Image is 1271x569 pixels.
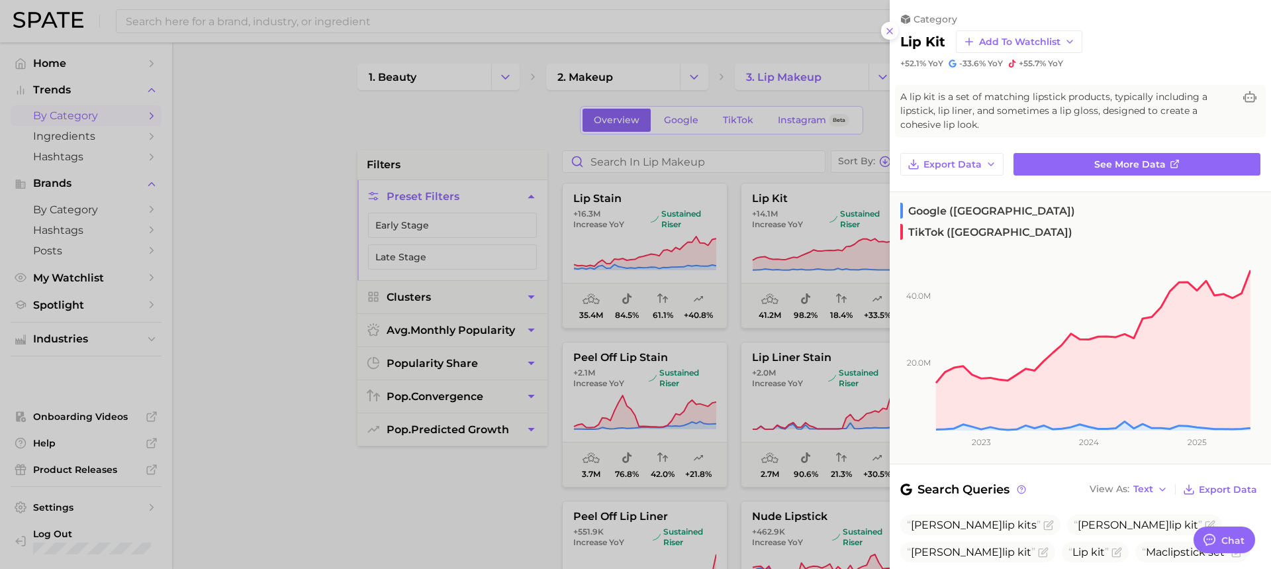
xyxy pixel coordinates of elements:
span: [PERSON_NAME] [907,546,1035,558]
span: View As [1090,486,1129,493]
span: Lip [1072,546,1088,558]
button: Flag as miscategorized or irrelevant [1043,520,1054,531]
button: Export Data [1180,480,1260,499]
span: TikTok ([GEOGRAPHIC_DATA]) [900,224,1072,240]
span: Add to Watchlist [979,36,1060,48]
a: See more data [1013,153,1260,176]
span: Export Data [1199,484,1257,495]
span: Mac stick set [1142,546,1229,558]
span: lip [1169,519,1182,531]
tspan: 2023 [972,437,991,447]
span: +55.7% [1019,58,1046,68]
span: Text [1133,486,1153,493]
button: Add to Watchlist [956,30,1082,53]
span: lip [1002,546,1015,558]
span: +52.1% [900,58,926,68]
span: category [914,13,957,25]
button: Export Data [900,153,1004,176]
tspan: 2024 [1079,437,1099,447]
span: lip [1168,546,1180,558]
span: A lip kit is a set of matching lipstick products, typically including a lipstick, lip liner, and ... [900,90,1234,132]
span: Export Data [923,159,982,170]
span: Search Queries [900,480,1028,499]
span: See more data [1094,159,1166,170]
button: View AsText [1086,481,1171,498]
button: Flag as miscategorized or irrelevant [1038,547,1049,558]
span: kit [1017,519,1031,531]
span: kit [1091,546,1105,558]
span: Google ([GEOGRAPHIC_DATA]) [900,203,1075,219]
button: Flag as miscategorized or irrelevant [1111,547,1122,558]
span: YoY [928,58,943,69]
span: [PERSON_NAME] s [907,519,1041,531]
span: YoY [988,58,1003,69]
span: -33.6% [959,58,986,68]
tspan: 2025 [1188,437,1207,447]
span: lip [1002,519,1015,531]
span: YoY [1048,58,1063,69]
h2: lip kit [900,34,945,50]
span: kit [1184,519,1198,531]
button: Flag as miscategorized or irrelevant [1205,520,1215,531]
span: kit [1017,546,1031,558]
span: [PERSON_NAME] [1074,519,1202,531]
